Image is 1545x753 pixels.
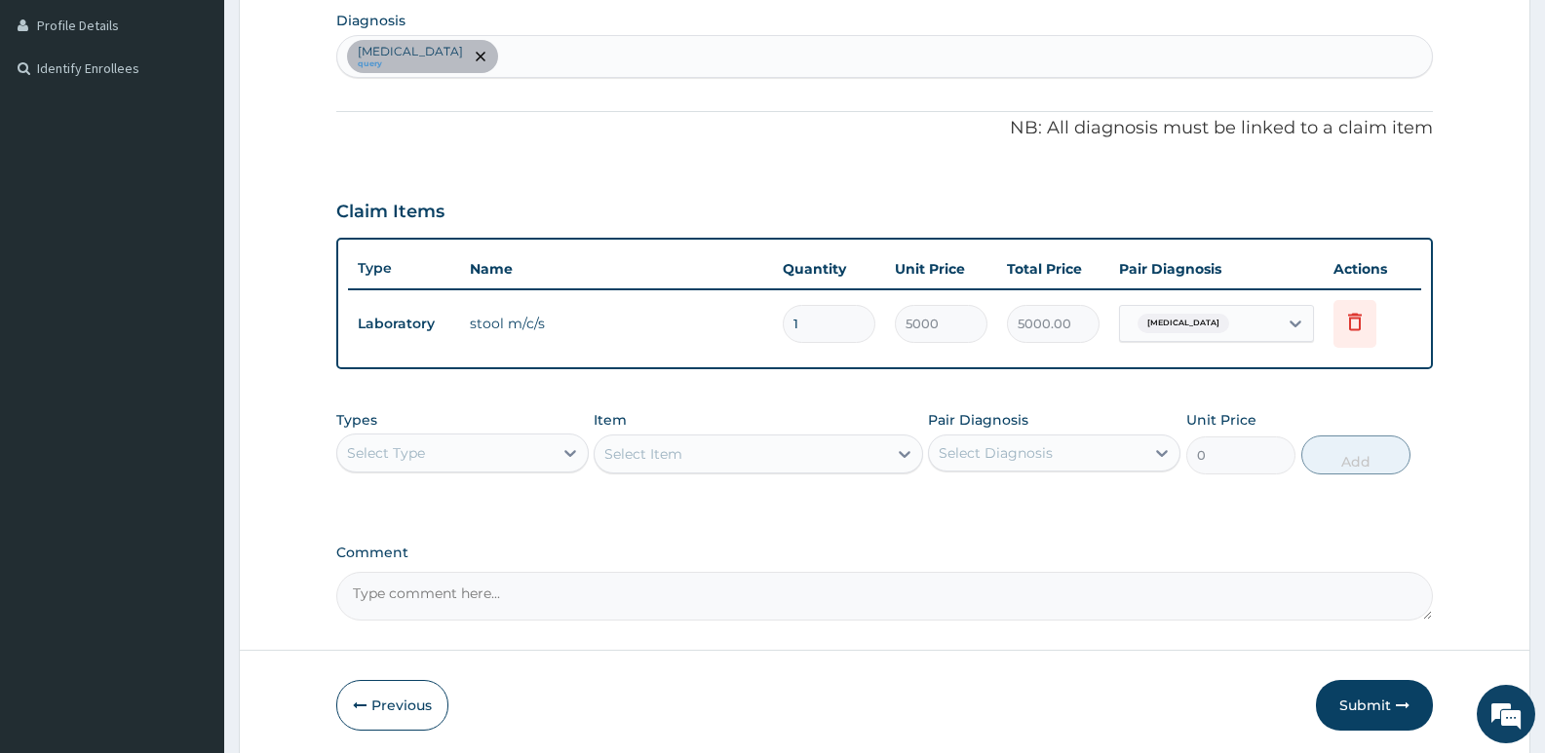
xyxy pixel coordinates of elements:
div: Chat with us now [101,109,328,134]
span: [MEDICAL_DATA] [1138,314,1229,333]
label: Types [336,412,377,429]
span: remove selection option [472,48,489,65]
label: Comment [336,545,1433,561]
div: Minimize live chat window [320,10,367,56]
h3: Claim Items [336,202,444,223]
td: stool m/c/s [460,304,773,343]
label: Diagnosis [336,11,406,30]
img: d_794563401_company_1708531726252_794563401 [36,97,79,146]
label: Unit Price [1186,410,1256,430]
textarea: Type your message and hit 'Enter' [10,532,371,600]
td: Laboratory [348,306,460,342]
p: NB: All diagnosis must be linked to a claim item [336,116,1433,141]
button: Add [1301,435,1410,474]
button: Submit [1316,680,1433,731]
label: Item [594,410,627,430]
th: Unit Price [885,249,997,288]
th: Name [460,249,773,288]
th: Type [348,250,460,286]
span: We're online! [113,245,269,442]
button: Previous [336,680,448,731]
div: Select Diagnosis [939,443,1053,463]
th: Actions [1324,249,1421,288]
th: Pair Diagnosis [1109,249,1324,288]
p: [MEDICAL_DATA] [358,44,463,59]
div: Select Type [347,443,425,463]
th: Quantity [773,249,885,288]
th: Total Price [997,249,1109,288]
label: Pair Diagnosis [928,410,1028,430]
small: query [358,59,463,69]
